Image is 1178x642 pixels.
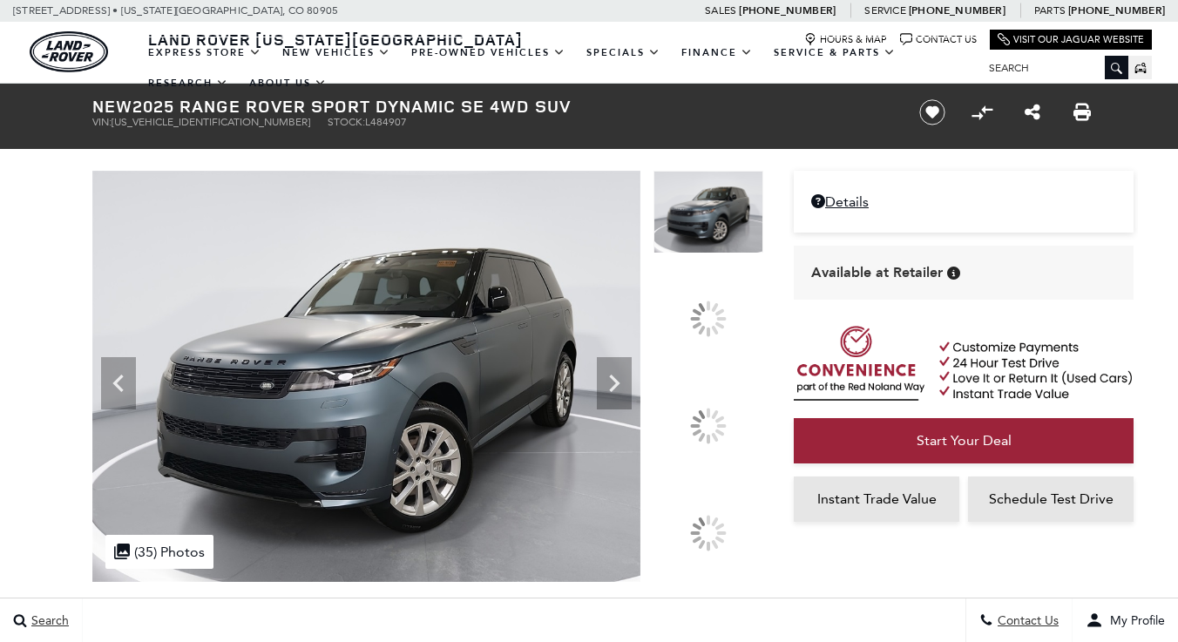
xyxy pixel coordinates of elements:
a: New Vehicles [272,37,401,68]
button: Save vehicle [913,98,951,126]
span: Sales [705,4,736,17]
span: Service [864,4,905,17]
a: Details [811,193,1116,210]
img: New 2025 Giola Green Land Rover Dynamic SE image 1 [653,171,763,253]
a: Share this New 2025 Range Rover Sport Dynamic SE 4WD SUV [1025,102,1040,123]
input: Search [976,57,1128,78]
span: Available at Retailer [811,263,943,282]
a: Finance [671,37,763,68]
a: Specials [576,37,671,68]
h1: 2025 Range Rover Sport Dynamic SE 4WD SUV [92,97,890,116]
button: user-profile-menu [1073,598,1178,642]
a: [STREET_ADDRESS] • [US_STATE][GEOGRAPHIC_DATA], CO 80905 [13,4,338,17]
a: Print this New 2025 Range Rover Sport Dynamic SE 4WD SUV [1073,102,1091,123]
span: Land Rover [US_STATE][GEOGRAPHIC_DATA] [148,29,523,50]
button: Compare vehicle [969,99,995,125]
a: Land Rover [US_STATE][GEOGRAPHIC_DATA] [138,29,533,50]
span: [US_VEHICLE_IDENTIFICATION_NUMBER] [112,116,310,128]
a: EXPRESS STORE [138,37,272,68]
img: New 2025 Giola Green Land Rover Dynamic SE image 1 [92,171,640,582]
a: Research [138,68,239,98]
span: L484907 [365,116,407,128]
span: Start Your Deal [917,432,1012,449]
img: Land Rover [30,31,108,72]
a: Start Your Deal [794,418,1134,463]
span: Stock: [328,116,365,128]
a: Contact Us [900,33,977,46]
a: land-rover [30,31,108,72]
span: Instant Trade Value [817,490,937,507]
a: About Us [239,68,337,98]
a: Instant Trade Value [794,476,959,522]
a: Hours & Map [804,33,887,46]
div: Vehicle is in stock and ready for immediate delivery. Due to demand, availability is subject to c... [947,267,960,280]
a: Visit Our Jaguar Website [998,33,1144,46]
nav: Main Navigation [138,37,976,98]
span: Parts [1034,4,1066,17]
a: [PHONE_NUMBER] [909,3,1005,17]
span: Schedule Test Drive [989,490,1114,507]
a: Pre-Owned Vehicles [401,37,576,68]
strong: New [92,94,132,118]
span: Contact Us [993,613,1059,628]
span: Search [27,613,69,628]
a: [PHONE_NUMBER] [739,3,836,17]
span: VIN: [92,116,112,128]
a: Schedule Test Drive [968,476,1134,522]
a: Service & Parts [763,37,906,68]
div: (35) Photos [105,535,213,569]
a: [PHONE_NUMBER] [1068,3,1165,17]
span: My Profile [1103,613,1165,628]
